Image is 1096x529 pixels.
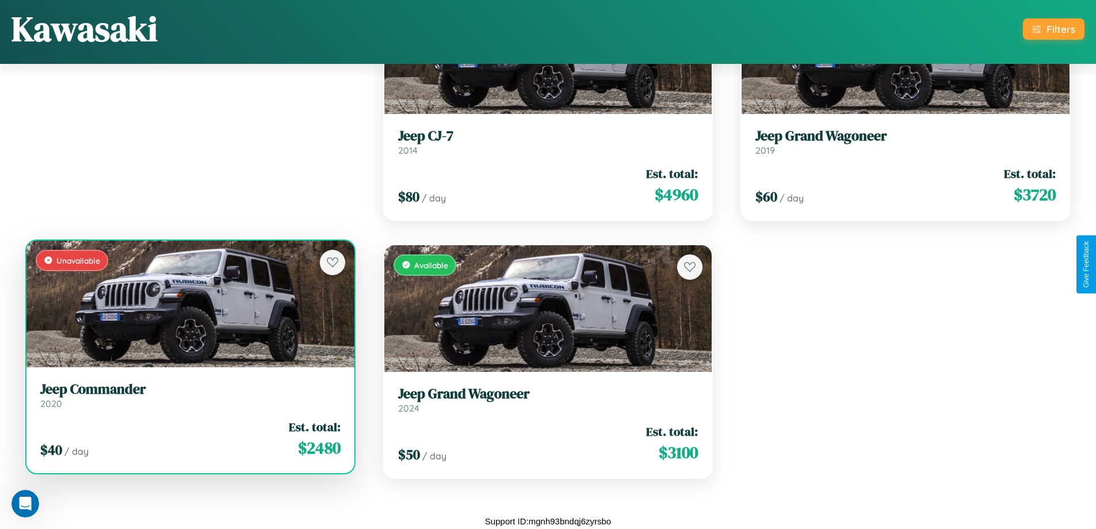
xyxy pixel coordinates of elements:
iframe: Intercom live chat [12,490,39,517]
span: Est. total: [646,165,698,182]
button: Filters [1023,18,1084,40]
span: Est. total: [646,423,698,440]
span: $ 3720 [1014,183,1056,206]
span: Available [414,260,448,270]
span: $ 60 [755,187,777,206]
div: Filters [1047,23,1075,35]
a: Jeep Commander2020 [40,381,341,409]
span: $ 4960 [655,183,698,206]
h3: Jeep Grand Wagoneer [398,386,698,402]
span: Est. total: [289,418,341,435]
h3: Jeep Commander [40,381,341,398]
span: 2014 [398,144,418,156]
span: $ 3100 [659,441,698,464]
span: Est. total: [1004,165,1056,182]
a: Jeep Grand Wagoneer2024 [398,386,698,414]
span: / day [64,446,89,457]
span: Unavailable [56,256,100,265]
span: / day [780,192,804,204]
a: Jeep CJ-72014 [398,128,698,156]
h3: Jeep Grand Wagoneer [755,128,1056,144]
span: $ 40 [40,440,62,459]
span: $ 2480 [298,436,341,459]
span: $ 50 [398,445,420,464]
span: / day [422,450,446,462]
span: 2019 [755,144,775,156]
h1: Kawasaki [12,5,158,52]
span: $ 80 [398,187,419,206]
span: 2024 [398,402,419,414]
div: Give Feedback [1082,241,1090,288]
p: Support ID: mgnh93bndqj6zyrsbo [485,513,611,529]
a: Jeep Grand Wagoneer2019 [755,128,1056,156]
span: / day [422,192,446,204]
h3: Jeep CJ-7 [398,128,698,144]
span: 2020 [40,398,62,409]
